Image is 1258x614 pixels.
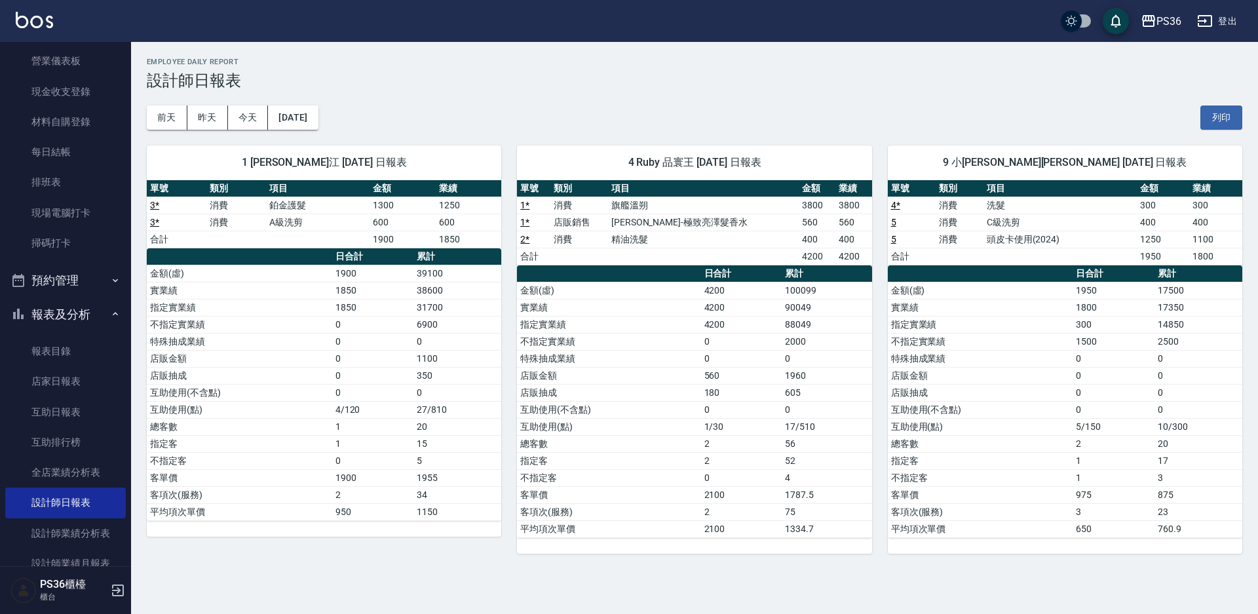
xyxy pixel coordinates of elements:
td: 6900 [413,316,501,333]
td: 2100 [701,520,782,537]
td: 5/150 [1073,418,1154,435]
button: 前天 [147,106,187,130]
td: 90049 [782,299,872,316]
td: 0 [413,384,501,401]
td: 總客數 [888,435,1073,452]
td: 消費 [206,197,266,214]
td: 1850 [436,231,502,248]
a: 全店業績分析表 [5,457,126,488]
th: 日合計 [332,248,414,265]
td: 客單價 [147,469,332,486]
img: Person [10,577,37,604]
td: 特殊抽成業績 [888,350,1073,367]
td: 實業績 [147,282,332,299]
td: 消費 [206,214,266,231]
td: 0 [1073,384,1154,401]
td: 1900 [332,265,414,282]
td: 23 [1154,503,1242,520]
td: 金額(虛) [147,265,332,282]
td: 3800 [835,197,872,214]
td: 總客數 [517,435,700,452]
button: 登出 [1192,9,1242,33]
td: 875 [1154,486,1242,503]
td: 17 [1154,452,1242,469]
th: 單號 [888,180,936,197]
td: 0 [1154,384,1242,401]
td: 20 [413,418,501,435]
td: 精油洗髮 [608,231,799,248]
td: 0 [701,401,782,418]
button: 預約管理 [5,263,126,297]
table: a dense table [888,180,1242,265]
td: 平均項次單價 [147,503,332,520]
td: 店販金額 [147,350,332,367]
a: 互助日報表 [5,397,126,427]
td: 1900 [370,231,435,248]
td: 1800 [1073,299,1154,316]
th: 單號 [147,180,206,197]
th: 金額 [799,180,835,197]
table: a dense table [147,248,501,521]
td: 1100 [413,350,501,367]
td: 客單價 [517,486,700,503]
a: 每日結帳 [5,137,126,167]
th: 類別 [206,180,266,197]
td: 3 [1154,469,1242,486]
td: 0 [1154,401,1242,418]
td: 1 [1073,452,1154,469]
th: 日合計 [701,265,782,282]
td: 不指定實業績 [517,333,700,350]
td: 不指定客 [147,452,332,469]
td: 旗艦溫朔 [608,197,799,214]
h3: 設計師日報表 [147,71,1242,90]
td: 1/30 [701,418,782,435]
a: 材料自購登錄 [5,107,126,137]
td: 不指定實業績 [888,333,1073,350]
button: 今天 [228,106,269,130]
td: 0 [1154,367,1242,384]
td: 650 [1073,520,1154,537]
td: 0 [332,316,414,333]
td: 消費 [550,231,608,248]
td: 400 [835,231,872,248]
td: 店販銷售 [550,214,608,231]
th: 金額 [370,180,435,197]
td: 400 [1137,214,1190,231]
table: a dense table [517,180,871,265]
td: 消費 [936,231,983,248]
td: 消費 [936,214,983,231]
p: 櫃台 [40,591,107,603]
td: 平均項次單價 [517,520,700,537]
td: 20 [1154,435,1242,452]
td: [PERSON_NAME]-極致亮澤髮香水 [608,214,799,231]
td: 2 [701,435,782,452]
td: 1100 [1189,231,1242,248]
td: 400 [799,231,835,248]
td: 互助使用(不含點) [147,384,332,401]
td: 605 [782,384,872,401]
td: 560 [799,214,835,231]
td: 52 [782,452,872,469]
span: 9 小[PERSON_NAME][PERSON_NAME] [DATE] 日報表 [904,156,1227,169]
button: [DATE] [268,106,318,130]
th: 業績 [835,180,872,197]
td: 0 [701,350,782,367]
th: 金額 [1137,180,1190,197]
td: 0 [413,333,501,350]
td: 0 [701,469,782,486]
img: Logo [16,12,53,28]
td: 600 [370,214,435,231]
td: 客項次(服務) [517,503,700,520]
td: 0 [782,350,872,367]
td: 2000 [782,333,872,350]
td: 17/510 [782,418,872,435]
td: 互助使用(點) [888,418,1073,435]
td: 4200 [799,248,835,265]
td: 2 [1073,435,1154,452]
td: 互助使用(點) [147,401,332,418]
td: 1334.7 [782,520,872,537]
th: 類別 [936,180,983,197]
td: 指定實業績 [147,299,332,316]
button: 列印 [1200,106,1242,130]
td: 不指定客 [517,469,700,486]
